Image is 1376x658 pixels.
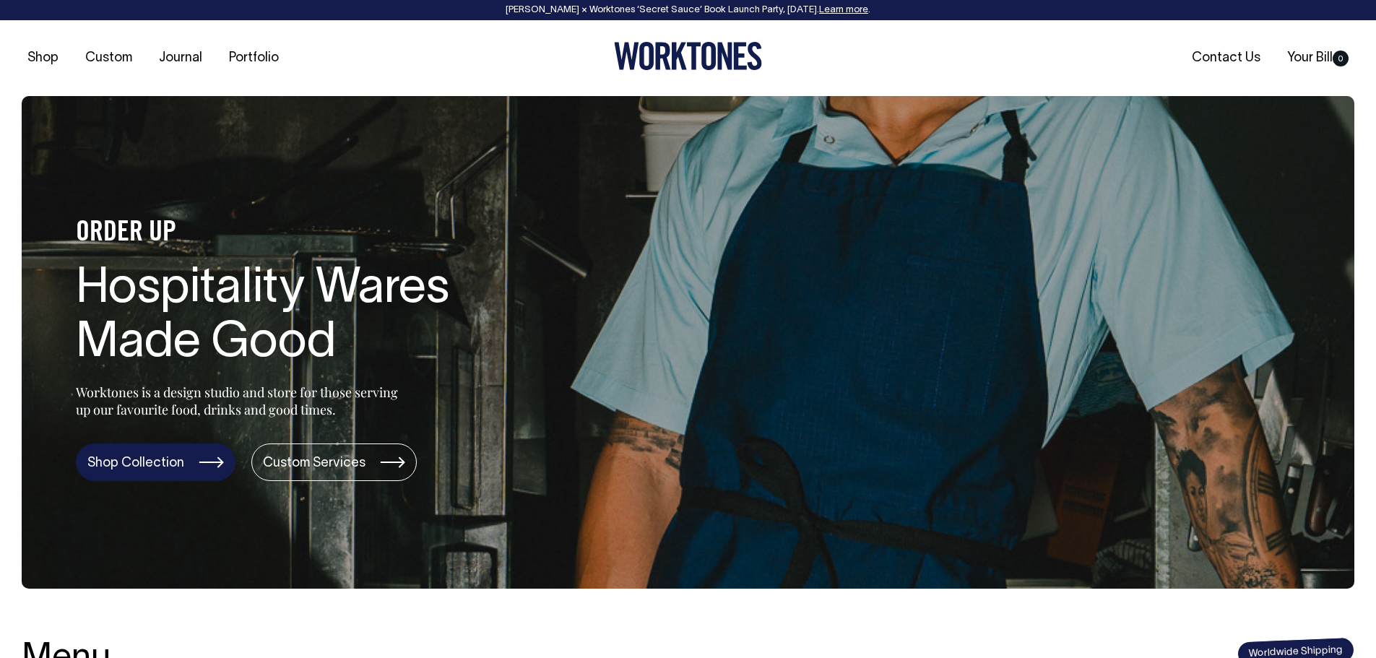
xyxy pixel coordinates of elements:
a: Shop [22,46,64,70]
a: Contact Us [1186,46,1266,70]
span: 0 [1333,51,1349,66]
a: Custom [79,46,138,70]
h4: ORDER UP [76,218,538,248]
a: Shop Collection [76,443,235,481]
div: [PERSON_NAME] × Worktones ‘Secret Sauce’ Book Launch Party, [DATE]. . [14,5,1362,15]
a: Custom Services [251,443,417,481]
p: Worktones is a design studio and store for those serving up our favourite food, drinks and good t... [76,384,404,418]
h1: Hospitality Wares Made Good [76,263,538,371]
a: Portfolio [223,46,285,70]
a: Journal [153,46,208,70]
a: Your Bill0 [1281,46,1354,70]
a: Learn more [819,6,868,14]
